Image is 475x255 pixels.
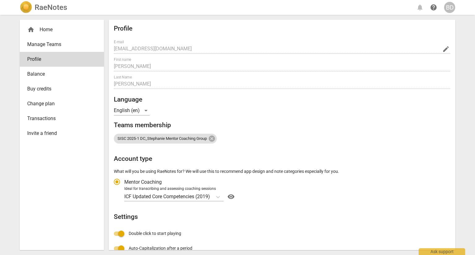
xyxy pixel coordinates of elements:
button: Help [226,192,236,202]
div: English (en) [114,106,150,115]
div: SISC 2025-1 DC_Stephanie Mentor Coaching Group [114,134,217,144]
label: First name [114,58,131,61]
a: Invite a friend [20,126,104,141]
label: Last Name [114,75,132,79]
a: LogoRaeNotes [20,1,67,14]
span: Invite a friend [27,130,92,137]
span: Manage Teams [27,41,92,48]
h2: RaeNotes [35,3,67,12]
input: Ideal for transcribing and assessing coaching sessionsICF Updated Core Competencies (2019)Help [211,194,212,200]
img: Logo [20,1,32,14]
div: Ask support [419,248,465,255]
a: Profile [20,52,104,67]
span: SISC 2025-1 DC_Stephanie Mentor Coaching Group [114,136,211,141]
a: Transactions [20,111,104,126]
span: edit [442,45,450,53]
h2: Profile [114,25,450,32]
span: help [430,4,437,11]
a: Change plan [20,96,104,111]
span: Profile [27,56,92,63]
a: Help [428,2,439,13]
span: Buy credits [27,85,92,93]
label: E-mail [114,40,124,44]
button: Change Email [442,45,450,53]
div: Home [20,22,104,37]
a: Help [224,192,236,202]
a: Manage Teams [20,37,104,52]
span: Balance [27,70,92,78]
span: visibility [226,193,236,200]
span: Mentor Coaching [124,178,162,186]
a: Buy credits [20,82,104,96]
div: Home [27,26,92,33]
h2: Settings [114,213,450,221]
div: Ideal for transcribing and assessing coaching sessions [124,186,448,192]
h2: Teams membership [114,121,450,129]
span: Change plan [27,100,92,107]
span: Auto-Capitalization after a period [129,245,192,252]
h2: Language [114,96,450,103]
button: BD [444,2,455,13]
span: Transactions [27,115,92,122]
p: ICF Updated Core Competencies (2019) [124,193,210,200]
div: Account type [114,174,450,202]
h2: Account type [114,155,450,163]
span: Double click to start playing [129,230,181,237]
a: Balance [20,67,104,82]
span: home [27,26,35,33]
p: What will you be using RaeNotes for? We will use this to recommend app design and note categories... [114,168,450,175]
